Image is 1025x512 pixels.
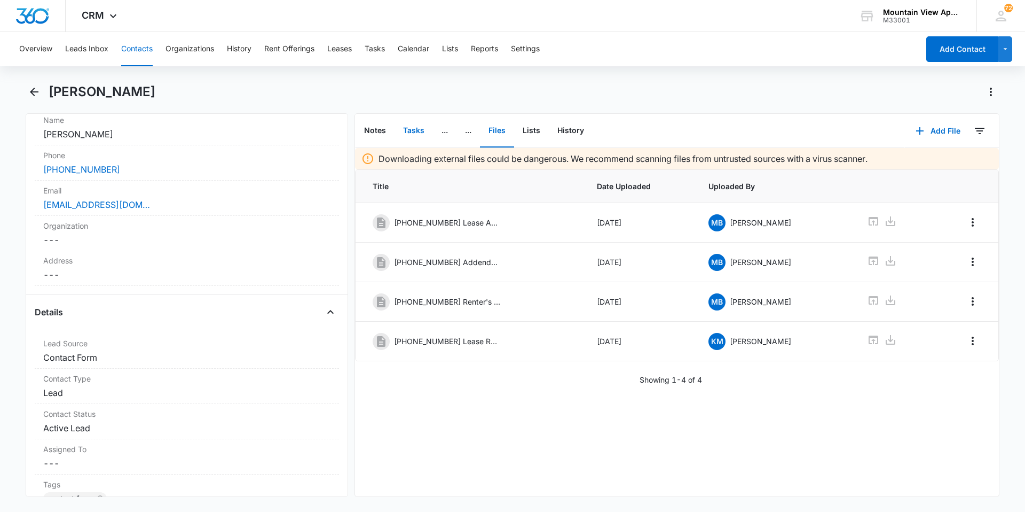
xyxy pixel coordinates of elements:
div: Address--- [35,251,339,286]
label: Organization [43,220,330,231]
td: [DATE] [584,243,696,282]
div: Organization--- [35,216,339,251]
label: Tags [43,479,330,490]
p: [PHONE_NUMBER] Addendums.pdf [394,257,501,268]
button: Rent Offerings [264,32,314,66]
p: [PERSON_NAME] [730,336,791,347]
dd: --- [43,457,330,470]
label: Name [43,114,330,126]
button: History [227,32,251,66]
a: [EMAIL_ADDRESS][DOMAIN_NAME] [43,198,150,211]
button: ... [456,114,480,148]
div: Lead SourceContact Form [35,333,339,369]
p: Downloading external files could be dangerous. We recommend scanning files from untrusted sources... [379,152,868,165]
button: Notes [356,114,395,148]
dd: --- [43,234,330,246]
label: Contact Status [43,408,330,420]
p: [PHONE_NUMBER] Lease Renewal.pdf [394,336,501,347]
label: Lead Source [43,338,330,349]
td: [DATE] [584,203,696,243]
p: Showing 1-4 of 4 [640,374,702,385]
dd: Lead [43,386,330,399]
div: account name [883,8,961,17]
label: Phone [43,150,330,161]
button: Overview [19,32,52,66]
button: Lists [442,32,458,66]
span: MB [708,214,726,231]
div: Name[PERSON_NAME] [35,110,339,145]
button: Overflow Menu [964,332,981,350]
td: [DATE] [584,282,696,322]
h1: [PERSON_NAME] [49,84,155,100]
span: MB [708,293,726,311]
label: Contact Type [43,373,330,384]
label: Email [43,185,330,196]
div: Contact TypeLead [35,369,339,404]
button: Calendar [398,32,429,66]
button: Close [322,304,339,321]
td: [DATE] [584,322,696,361]
h4: Details [35,306,63,319]
dd: --- [43,268,330,281]
div: Email[EMAIL_ADDRESS][DOMAIN_NAME] [35,181,339,216]
div: Contact Form [43,492,107,505]
button: Actions [982,83,999,100]
p: [PERSON_NAME] [730,217,791,228]
button: Contacts [121,32,153,66]
button: Leases [327,32,352,66]
button: Lists [514,114,549,148]
p: [PERSON_NAME] [730,296,791,307]
label: Address [43,255,330,266]
button: Tasks [365,32,385,66]
button: Overflow Menu [964,293,981,310]
button: Filters [971,122,988,139]
label: Assigned To [43,444,330,455]
button: Reports [471,32,498,66]
dd: [PERSON_NAME] [43,128,330,141]
button: Overflow Menu [964,253,981,270]
button: Back [26,83,42,100]
div: Assigned To--- [35,439,339,475]
span: MB [708,254,726,271]
span: 72 [1004,4,1013,12]
p: [PHONE_NUMBER] Renter's Insurance.pdf [394,296,501,307]
a: [PHONE_NUMBER] [43,163,120,176]
button: Settings [511,32,540,66]
button: Tasks [395,114,433,148]
button: History [549,114,593,148]
button: Remove [96,495,104,502]
dd: Active Lead [43,422,330,435]
div: account id [883,17,961,24]
span: Title [373,181,571,192]
span: Date Uploaded [597,181,683,192]
button: Organizations [165,32,214,66]
button: ... [433,114,456,148]
button: Add File [905,118,971,144]
span: Uploaded By [708,181,841,192]
dd: Contact Form [43,351,330,364]
button: Leads Inbox [65,32,108,66]
p: [PHONE_NUMBER] Lease Agreement 2024.pdf [394,217,501,228]
span: CRM [82,10,104,21]
p: [PERSON_NAME] [730,257,791,268]
button: Files [480,114,514,148]
button: Add Contact [926,36,998,62]
span: KM [708,333,726,350]
button: Overflow Menu [964,214,981,231]
div: Contact StatusActive Lead [35,404,339,439]
div: Phone[PHONE_NUMBER] [35,145,339,181]
div: notifications count [1004,4,1013,12]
